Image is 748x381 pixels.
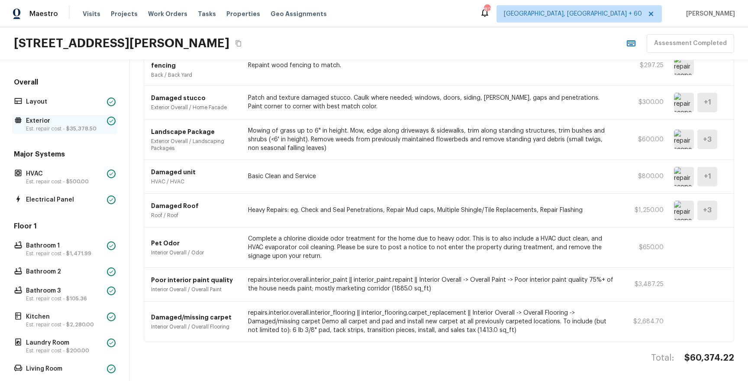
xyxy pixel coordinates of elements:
[703,205,712,215] h5: + 3
[151,286,238,293] p: Interior Overall / Overall Paint
[248,276,615,293] p: repairs.interior.overall.interior_paint || interior_paint.repaint || Interior Overall -> Overall ...
[625,172,664,181] p: $800.00
[83,10,100,18] span: Visits
[504,10,642,18] span: [GEOGRAPHIC_DATA], [GEOGRAPHIC_DATA] + 60
[151,52,238,70] p: Damaged/missing wood fencing
[625,206,664,215] p: $1,250.00
[248,61,615,70] p: Repaint wood fencing to match.
[66,251,91,256] span: $1,471.99
[151,94,238,102] p: Damaged stucco
[674,55,694,75] img: repair scope asset
[29,10,58,18] span: Maestro
[625,98,664,107] p: $300.00
[151,323,238,330] p: Interior Overall / Overall Flooring
[151,104,238,111] p: Exterior Overall / Home Facade
[151,276,238,284] p: Poor interior paint quality
[12,150,117,161] h5: Major Systems
[26,195,103,204] p: Electrical Panel
[66,179,89,184] span: $500.00
[198,11,216,17] span: Tasks
[151,127,238,136] p: Landscape Package
[151,202,238,210] p: Damaged Roof
[66,126,97,131] span: $35,378.50
[625,317,664,326] p: $2,684.70
[26,125,103,132] p: Est. repair cost -
[151,72,238,78] p: Back / Back Yard
[233,38,244,49] button: Copy Address
[66,296,87,301] span: $105.36
[12,221,117,233] h5: Floor 1
[703,135,712,144] h5: + 3
[684,352,734,364] h4: $60,374.22
[151,239,238,247] p: Pet Odor
[674,167,694,186] img: repair scope asset
[26,339,103,347] p: Laundry Room
[248,172,615,181] p: Basic Clean and Service
[704,98,711,107] h5: + 1
[625,243,664,252] p: $650.00
[26,295,103,302] p: Est. repair cost -
[625,135,664,144] p: $600.00
[248,94,615,111] p: Patch and texture damaged stucco. Caulk where needed; windows, doors, siding, [PERSON_NAME], gaps...
[111,10,138,18] span: Projects
[651,352,674,364] h4: Total:
[683,10,735,18] span: [PERSON_NAME]
[26,267,103,276] p: Bathroom 2
[151,212,238,219] p: Roof / Roof
[26,313,103,321] p: Kitchen
[248,309,615,335] p: repairs.interior.overall.interior_flooring || interior_flooring.carpet_replacement || Interior Ov...
[151,168,238,176] p: Damaged unit
[12,78,117,89] h5: Overall
[26,241,103,250] p: Bathroom 1
[66,322,94,327] span: $2,280.00
[248,234,615,261] p: Complete a chlorine dioxide odor treatment for the home due to heavy odor. This is to also includ...
[704,172,711,181] h5: + 1
[674,130,694,149] img: repair scope asset
[26,321,103,328] p: Est. repair cost -
[151,178,238,185] p: HVAC / HVAC
[226,10,260,18] span: Properties
[26,98,103,106] p: Layout
[26,365,103,373] p: Living Room
[151,138,238,152] p: Exterior Overall / Landscaping Packages
[248,206,615,215] p: Heavy Repairs: eg. Check and Seal Penetrations, Repair Mud caps, Multiple Shingle/Tile Replacemen...
[26,178,103,185] p: Est. repair cost -
[625,280,664,289] p: $3,487.25
[674,93,694,112] img: repair scope asset
[14,36,229,51] h2: [STREET_ADDRESS][PERSON_NAME]
[271,10,327,18] span: Geo Assignments
[148,10,187,18] span: Work Orders
[26,287,103,295] p: Bathroom 3
[484,5,490,14] div: 801
[248,127,615,153] p: Mowing of grass up to 6" in height. Mow, edge along driveways & sidewalks, trim along standing st...
[26,250,103,257] p: Est. repair cost -
[151,249,238,256] p: Interior Overall / Odor
[625,61,664,70] p: $297.25
[26,117,103,125] p: Exterior
[26,169,103,178] p: HVAC
[66,348,89,353] span: $200.00
[674,201,694,220] img: repair scope asset
[26,347,103,354] p: Est. repair cost -
[151,313,238,322] p: Damaged/missing carpet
